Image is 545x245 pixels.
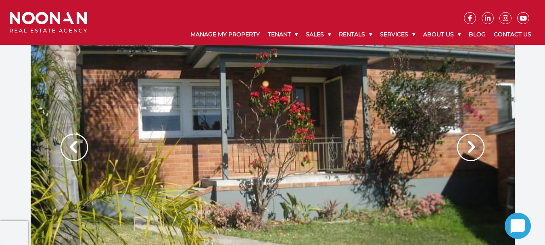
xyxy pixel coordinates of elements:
a: Blog [465,24,490,45]
a: Contact Us [490,24,535,45]
a: About Us [419,24,465,45]
img: Arrow slider [61,134,88,161]
a: Manage My Property [186,24,264,45]
a: Sales [302,24,335,45]
img: Noonan Real Estate Agency [10,12,87,33]
a: Tenant [264,24,302,45]
a: Services [376,24,419,45]
a: Rentals [335,24,376,45]
img: Arrow slider [457,134,484,161]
